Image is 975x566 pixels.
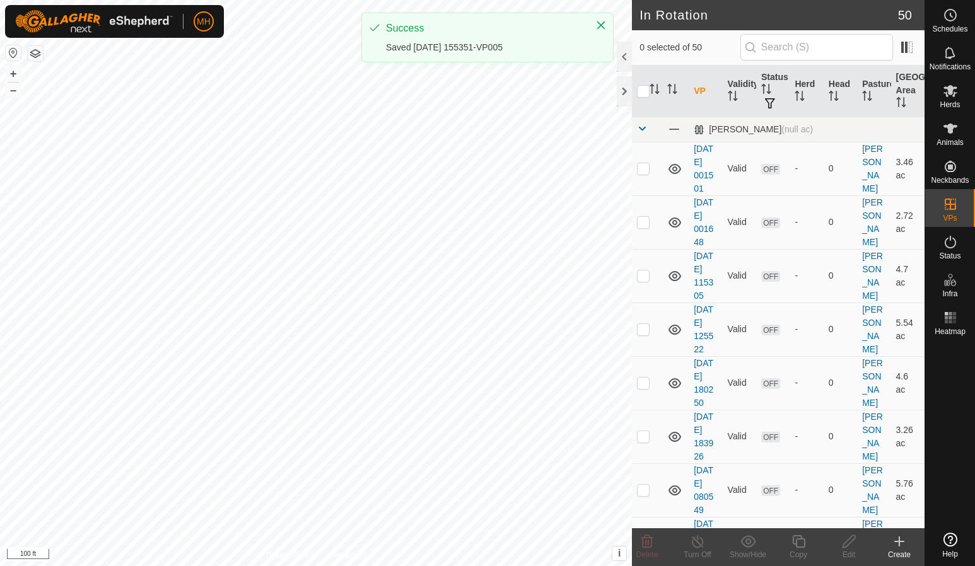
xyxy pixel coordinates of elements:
[694,197,713,247] a: [DATE] 001648
[667,86,677,96] p-sorticon: Activate to sort
[862,304,883,354] a: [PERSON_NAME]
[761,271,780,282] span: OFF
[694,124,813,135] div: [PERSON_NAME]
[925,528,975,563] a: Help
[874,549,925,560] div: Create
[862,465,883,515] a: [PERSON_NAME]
[723,303,756,356] td: Valid
[862,197,883,247] a: [PERSON_NAME]
[824,356,857,410] td: 0
[862,93,872,103] p-sorticon: Activate to sort
[937,139,964,146] span: Animals
[761,86,771,96] p-sorticon: Activate to sort
[824,463,857,517] td: 0
[942,550,958,558] span: Help
[891,142,925,195] td: 3.46 ac
[891,249,925,303] td: 4.7 ac
[639,41,740,54] span: 0 selected of 50
[795,93,805,103] p-sorticon: Activate to sort
[723,549,773,560] div: Show/Hide
[824,410,857,463] td: 0
[891,463,925,517] td: 5.76 ac
[862,251,883,301] a: [PERSON_NAME]
[891,195,925,249] td: 2.72 ac
[694,251,713,301] a: [DATE] 115305
[824,142,857,195] td: 0
[932,25,967,33] span: Schedules
[891,356,925,410] td: 4.6 ac
[728,93,738,103] p-sorticon: Activate to sort
[639,8,898,23] h2: In Rotation
[795,162,818,175] div: -
[618,548,621,558] span: i
[891,410,925,463] td: 3.26 ac
[723,249,756,303] td: Valid
[761,485,780,496] span: OFF
[694,358,713,408] a: [DATE] 180250
[689,66,722,117] th: VP
[612,546,626,560] button: i
[28,46,43,61] button: Map Layers
[943,214,957,222] span: VPs
[773,549,824,560] div: Copy
[761,217,780,228] span: OFF
[790,66,823,117] th: Herd
[761,378,780,389] span: OFF
[795,376,818,390] div: -
[896,99,906,109] p-sorticon: Activate to sort
[795,430,818,443] div: -
[740,34,893,61] input: Search (S)
[592,16,610,34] button: Close
[935,328,966,335] span: Heatmap
[824,549,874,560] div: Edit
[829,93,839,103] p-sorticon: Activate to sort
[939,252,960,260] span: Status
[694,412,713,461] a: [DATE] 183926
[761,432,780,442] span: OFF
[761,325,780,335] span: OFF
[694,304,713,354] a: [DATE] 125522
[15,10,173,33] img: Gallagher Logo
[862,144,883,193] a: [PERSON_NAME]
[824,195,857,249] td: 0
[723,66,756,117] th: Validity
[940,101,960,108] span: Herds
[824,249,857,303] td: 0
[930,63,971,71] span: Notifications
[6,66,21,81] button: +
[672,549,723,560] div: Turn Off
[266,550,313,561] a: Privacy Policy
[795,216,818,229] div: -
[891,66,925,117] th: [GEOGRAPHIC_DATA] Area
[891,303,925,356] td: 5.54 ac
[694,144,713,193] a: [DATE] 001501
[723,195,756,249] td: Valid
[650,86,660,96] p-sorticon: Activate to sort
[6,83,21,98] button: –
[756,66,790,117] th: Status
[862,358,883,408] a: [PERSON_NAME]
[636,550,658,559] span: Delete
[723,142,756,195] td: Valid
[824,66,857,117] th: Head
[781,124,813,134] span: (null ac)
[723,463,756,517] td: Valid
[942,290,957,297] span: Infra
[761,164,780,175] span: OFF
[862,412,883,461] a: [PERSON_NAME]
[386,41,583,54] div: Saved [DATE] 155351-VP005
[795,323,818,336] div: -
[723,356,756,410] td: Valid
[824,303,857,356] td: 0
[857,66,890,117] th: Pasture
[795,269,818,282] div: -
[329,550,366,561] a: Contact Us
[197,15,211,28] span: MH
[795,483,818,497] div: -
[694,465,713,515] a: [DATE] 080549
[898,6,912,25] span: 50
[931,176,969,184] span: Neckbands
[386,21,583,36] div: Success
[6,45,21,61] button: Reset Map
[723,410,756,463] td: Valid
